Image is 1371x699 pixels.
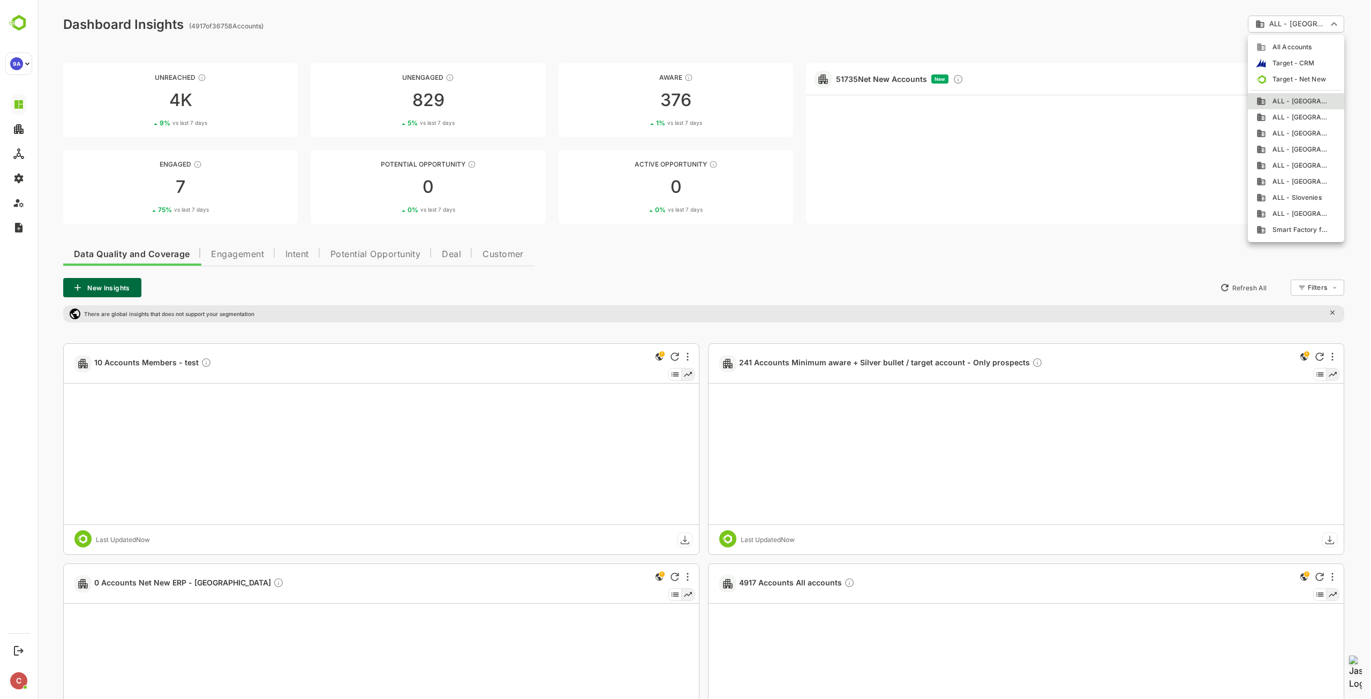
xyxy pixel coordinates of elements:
span: ALL - [GEOGRAPHIC_DATA] [1229,112,1292,122]
div: ALL - France [1219,145,1298,154]
span: Target - Net New [1229,74,1289,84]
span: ALL - [GEOGRAPHIC_DATA] [1229,177,1292,186]
div: ALL - Brazil [1219,112,1298,122]
img: BambooboxLogoMark.f1c84d78b4c51b1a7b5f700c9845e183.svg [5,13,33,33]
div: ALL - Portugal [1219,177,1298,186]
div: Smart Factory funnel [1219,225,1298,235]
div: ALL - Netherlands [1219,161,1298,170]
span: Target - CRM [1229,58,1277,68]
span: All Accounts [1229,42,1274,52]
div: ALL - Belgium [1219,96,1298,106]
span: ALL - [GEOGRAPHIC_DATA] [1229,129,1292,138]
span: Smart Factory funnel [1229,225,1292,235]
div: 9A [10,57,23,70]
div: ALL - Slovenies [1219,193,1298,202]
div: All Accounts [1219,42,1298,52]
span: ALL - [GEOGRAPHIC_DATA] [1229,209,1292,219]
div: Target - Net New [1219,74,1298,84]
span: ALL - [GEOGRAPHIC_DATA] [1229,161,1292,170]
span: ALL - Slovenies [1229,193,1284,202]
button: Logout [11,643,26,658]
span: ALL - [GEOGRAPHIC_DATA] [1229,145,1292,154]
span: ALL - [GEOGRAPHIC_DATA] [1229,96,1292,106]
div: C [10,672,27,689]
div: ALL - Denmark [1219,129,1298,138]
div: Target - CRM [1219,58,1298,68]
div: ALL - Spain [1219,209,1298,219]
